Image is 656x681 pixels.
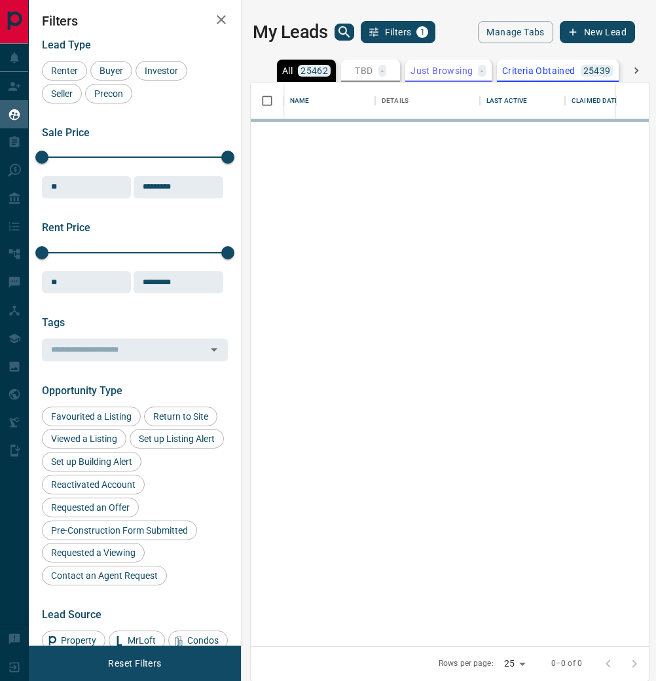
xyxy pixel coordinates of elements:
[42,39,91,51] span: Lead Type
[499,654,530,673] div: 25
[42,316,65,329] span: Tags
[502,66,575,75] p: Criteria Obtained
[42,631,105,650] div: Property
[42,498,139,517] div: Requested an Offer
[90,88,128,99] span: Precon
[375,83,480,119] div: Details
[205,340,223,359] button: Open
[572,83,619,119] div: Claimed Date
[144,407,217,426] div: Return to Site
[46,479,140,490] span: Reactivated Account
[42,429,126,449] div: Viewed a Listing
[480,83,565,119] div: Last Active
[46,570,162,581] span: Contact an Agent Request
[42,407,141,426] div: Favourited a Listing
[42,543,145,562] div: Requested a Viewing
[42,61,87,81] div: Renter
[46,456,137,467] span: Set up Building Alert
[290,83,310,119] div: Name
[168,631,228,650] div: Condos
[42,566,167,585] div: Contact an Agent Request
[42,221,90,234] span: Rent Price
[42,475,145,494] div: Reactivated Account
[42,521,197,540] div: Pre-Construction Form Submitted
[46,547,140,558] span: Requested a Viewing
[46,433,122,444] span: Viewed a Listing
[95,65,128,76] span: Buyer
[355,66,373,75] p: TBD
[565,83,653,119] div: Claimed Date
[382,83,409,119] div: Details
[410,66,473,75] p: Just Browsing
[381,66,384,75] p: -
[183,635,223,646] span: Condos
[90,61,132,81] div: Buyer
[481,66,483,75] p: -
[46,502,134,513] span: Requested an Offer
[439,658,494,669] p: Rows per page:
[560,21,635,43] button: New Lead
[134,433,219,444] span: Set up Listing Alert
[253,22,328,43] h1: My Leads
[46,411,136,422] span: Favourited a Listing
[56,635,101,646] span: Property
[42,608,101,621] span: Lead Source
[283,83,375,119] div: Name
[282,66,293,75] p: All
[361,21,436,43] button: Filters1
[46,525,192,536] span: Pre-Construction Form Submitted
[42,126,90,139] span: Sale Price
[301,66,328,75] p: 25462
[42,84,82,103] div: Seller
[42,452,141,471] div: Set up Building Alert
[46,88,77,99] span: Seller
[100,652,170,674] button: Reset Filters
[109,631,165,650] div: MrLoft
[551,658,582,669] p: 0–0 of 0
[486,83,527,119] div: Last Active
[123,635,160,646] span: MrLoft
[85,84,132,103] div: Precon
[42,384,122,397] span: Opportunity Type
[140,65,183,76] span: Investor
[130,429,224,449] div: Set up Listing Alert
[42,13,228,29] h2: Filters
[46,65,82,76] span: Renter
[335,24,354,41] button: search button
[149,411,213,422] span: Return to Site
[418,28,427,37] span: 1
[583,66,611,75] p: 25439
[136,61,187,81] div: Investor
[478,21,553,43] button: Manage Tabs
